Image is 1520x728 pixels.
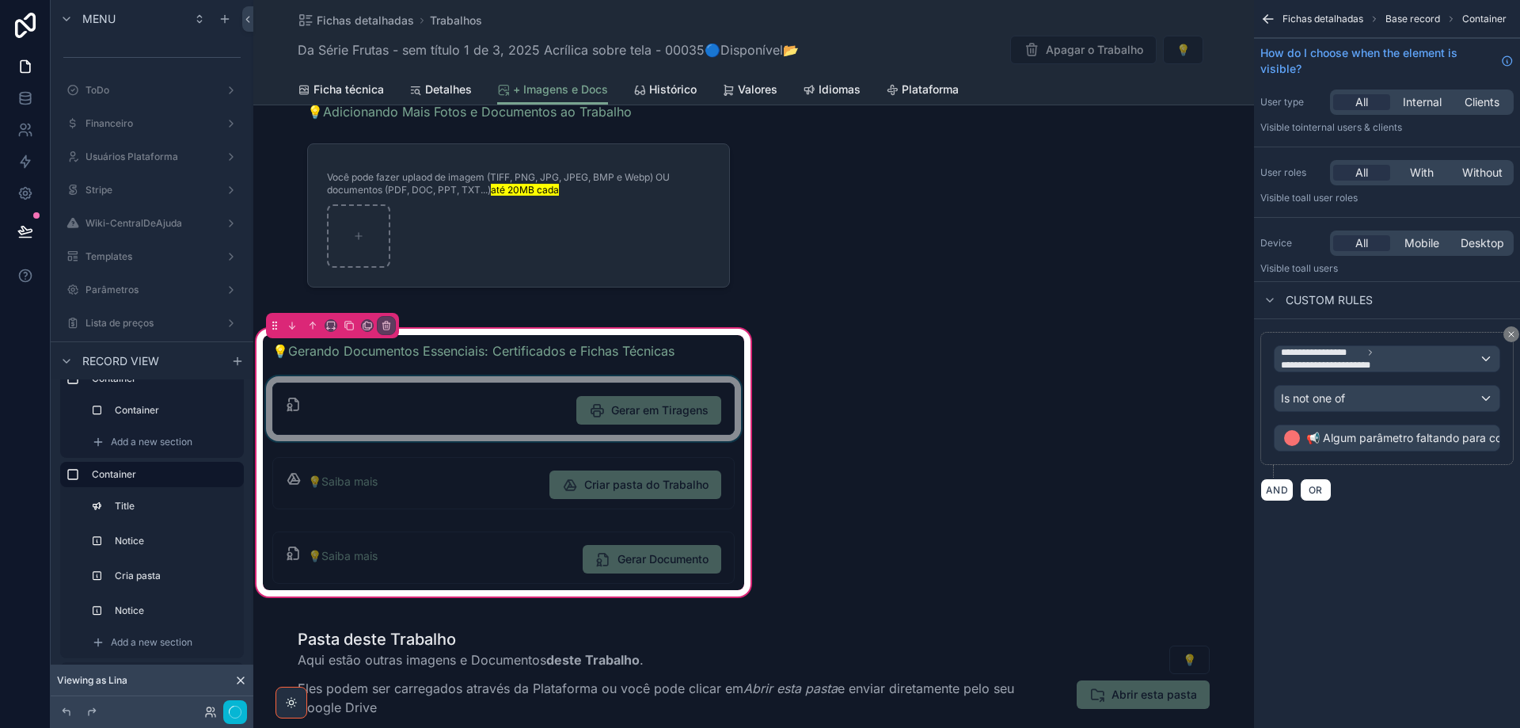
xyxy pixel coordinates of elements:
span: Viewing as Lina [57,674,127,687]
span: All user roles [1301,192,1358,204]
label: Wiki-CentralDeAjuda [85,217,218,230]
button: AND [1260,478,1294,501]
button: OR [1300,478,1332,501]
button: 📢 Algum parâmetro faltando para continuar📢 [1274,425,1500,452]
span: Da Série Frutas - sem título 1 de 3, 2025 Acrílica sobre tela - 00035🔵Disponível📂 [298,40,799,59]
a: Parâmetros [60,277,244,303]
label: Container [92,468,231,481]
a: Trabalhos [430,13,482,29]
label: Cria pasta [115,570,234,582]
label: User roles [1260,166,1324,179]
label: Stripe [85,184,218,196]
span: Add a new section [111,436,192,448]
a: Stripe [60,177,244,203]
span: Internal [1403,94,1442,110]
a: Detalhes [409,75,472,107]
span: Custom rules [1286,292,1373,308]
span: Desktop [1461,235,1504,251]
p: Visible to [1260,121,1514,134]
span: All [1355,94,1368,110]
label: Usuários Plataforma [85,151,218,163]
a: Lista de preços [60,311,244,336]
span: Fichas detalhadas [317,13,414,29]
span: Container [1462,13,1507,25]
span: Idiomas [819,82,861,97]
span: Is not one of [1281,391,1345,406]
span: Without [1462,165,1503,181]
span: + Imagens e Docs [513,82,608,97]
span: All [1355,235,1368,251]
a: How do I choose when the element is visible? [1260,45,1514,77]
span: Base record [1385,13,1440,25]
span: OR [1305,484,1326,496]
button: Is not one of [1274,385,1500,412]
span: With [1410,165,1434,181]
span: Mobile [1404,235,1439,251]
label: User type [1260,96,1324,109]
span: Add a new section [111,636,192,649]
label: Title [115,500,234,513]
label: Container [115,404,234,417]
span: All [1355,165,1368,181]
span: Histórico [649,82,697,97]
label: ToDo [85,84,218,97]
span: Record view [82,353,159,369]
span: Fichas detalhadas [1282,13,1363,25]
span: Valores [738,82,777,97]
label: Parâmetros [85,284,218,296]
span: How do I choose when the element is visible? [1260,45,1495,77]
span: Plataforma [902,82,959,97]
span: Internal users & clients [1301,121,1402,133]
div: scrollable content [51,379,253,671]
a: Histórico [633,75,697,107]
label: Lista de preços [85,317,218,330]
a: Idiomas [803,75,861,107]
span: Clients [1465,94,1499,110]
span: Detalhes [425,82,472,97]
a: Plataforma [886,75,959,107]
a: + Imagens e Docs [497,75,608,105]
a: Fichas detalhadas [298,13,414,29]
a: Financeiro [60,111,244,136]
a: Wiki-CentralDeAjuda [60,211,244,236]
a: ToDo [60,78,244,103]
label: Notice [115,604,234,617]
a: Usuários Plataforma [60,144,244,170]
span: Ficha técnica [313,82,384,97]
a: Valores [722,75,777,107]
a: Ficha técnica [298,75,384,107]
label: Device [1260,237,1324,250]
span: Menu [82,11,116,27]
p: Visible to [1260,192,1514,204]
label: Templates [85,250,218,263]
a: Templates [60,244,244,269]
span: all users [1301,262,1338,274]
label: Notice [115,535,234,547]
p: Visible to [1260,262,1514,275]
label: Financeiro [85,117,218,130]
